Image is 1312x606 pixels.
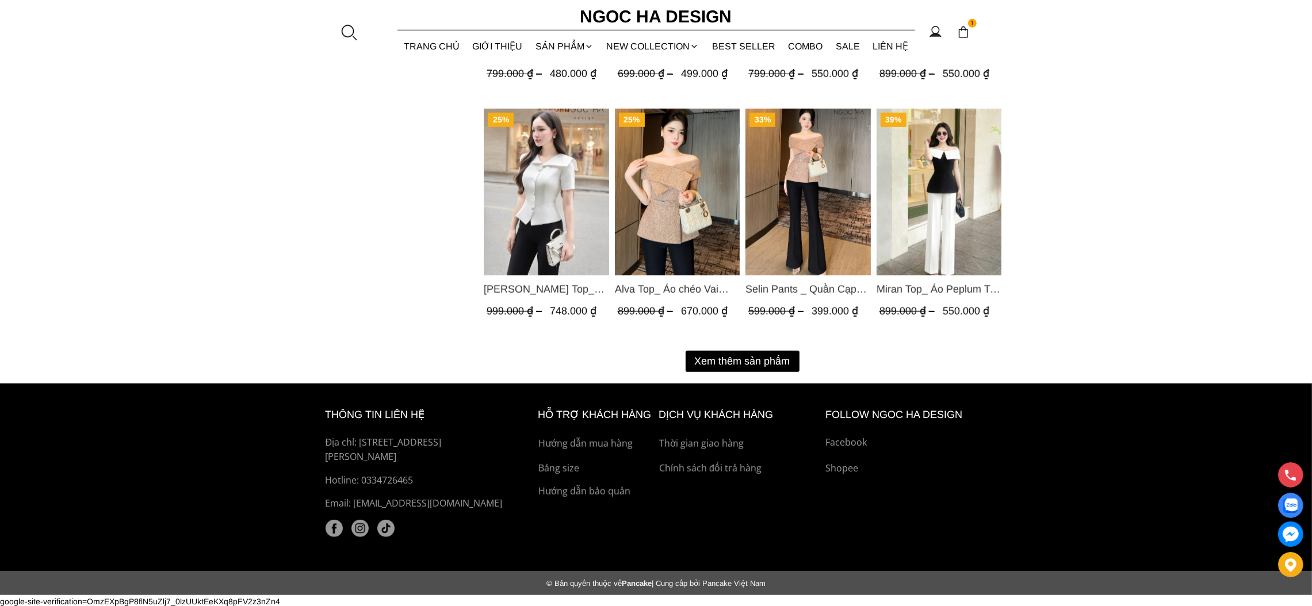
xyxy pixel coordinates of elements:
[484,109,609,275] img: Fiona Top_ Áo Vest Cách Điệu Cổ Ngang Vạt Chéo Tay Cộc Màu Trắng A936
[546,579,622,588] span: © Bản quyền thuộc về
[876,281,1001,297] a: Link to Miran Top_ Áo Peplum Trễ Vai Phối Trắng Đen A1069
[957,26,970,39] img: img-CART-ICON-ksit0nf1
[614,281,740,297] span: Alva Top_ Áo chéo Vai Kèm Đai Màu Be A822
[617,305,675,317] span: 899.000 ₫
[659,436,820,451] a: Thời gian giao hàng
[942,68,989,79] span: 550.000 ₫
[1283,498,1298,513] img: Display image
[706,31,782,62] a: BEST SELLER
[826,461,987,476] a: Shopee
[315,579,998,588] div: Pancake
[326,406,512,423] h6: thông tin liên hệ
[876,109,1001,275] a: Product image - Miran Top_ Áo Peplum Trễ Vai Phối Trắng Đen A1069
[782,31,829,62] a: Combo
[879,68,937,79] span: 899.000 ₫
[550,68,596,79] span: 480.000 ₫
[812,305,858,317] span: 399.000 ₫
[968,19,977,28] span: 1
[487,68,545,79] span: 799.000 ₫
[614,109,740,275] img: Alva Top_ Áo chéo Vai Kèm Đai Màu Be A822
[484,281,609,297] span: [PERSON_NAME] Top_ Áo Vest Cách Điệu Cổ Ngang Vạt Chéo Tay Cộc Màu Trắng A936
[484,109,609,275] a: Product image - Fiona Top_ Áo Vest Cách Điệu Cổ Ngang Vạt Chéo Tay Cộc Màu Trắng A936
[1278,493,1303,518] a: Display image
[1278,521,1303,547] a: messenger
[550,305,596,317] span: 748.000 ₫
[538,484,653,499] a: Hướng dẫn bảo quản
[614,109,740,275] a: Product image - Alva Top_ Áo chéo Vai Kèm Đai Màu Be A822
[829,31,867,62] a: SALE
[876,281,1001,297] span: Miran Top_ Áo Peplum Trễ Vai Phối Trắng Đen A1069
[570,3,743,30] a: Ngoc Ha Design
[686,351,800,372] button: Xem thêm sản phẩm
[680,68,727,79] span: 499.000 ₫
[484,281,609,297] a: Link to Fiona Top_ Áo Vest Cách Điệu Cổ Ngang Vạt Chéo Tay Cộc Màu Trắng A936
[659,406,820,423] h6: Dịch vụ khách hàng
[538,436,653,451] a: Hướng dẫn mua hàng
[876,109,1001,275] img: Miran Top_ Áo Peplum Trễ Vai Phối Trắng Đen A1069
[397,31,466,62] a: TRANG CHỦ
[326,435,512,465] p: Địa chỉ: [STREET_ADDRESS][PERSON_NAME]
[812,68,858,79] span: 550.000 ₫
[680,305,727,317] span: 670.000 ₫
[659,461,820,476] a: Chính sách đổi trả hàng
[745,281,871,297] a: Link to Selin Pants _ Quần Cạp Cao Xếp Ly Giữa 2 màu Đen, Cam - Q007
[614,281,740,297] a: Link to Alva Top_ Áo chéo Vai Kèm Đai Màu Be A822
[326,520,343,537] a: facebook (1)
[748,68,806,79] span: 799.000 ₫
[745,109,871,275] a: Product image - Selin Pants _ Quần Cạp Cao Xếp Ly Giữa 2 màu Đen, Cam - Q007
[826,435,987,450] a: Facebook
[351,520,369,537] img: instagram
[538,406,653,423] h6: hỗ trợ khách hàng
[600,31,706,62] a: NEW COLLECTION
[879,305,937,317] span: 899.000 ₫
[652,579,766,588] span: | Cung cấp bởi Pancake Việt Nam
[487,305,545,317] span: 999.000 ₫
[866,31,915,62] a: LIÊN HỆ
[826,406,987,423] h6: Follow ngoc ha Design
[326,473,512,488] a: Hotline: 0334726465
[529,31,600,62] div: SẢN PHẨM
[326,496,512,511] p: Email: [EMAIL_ADDRESS][DOMAIN_NAME]
[617,68,675,79] span: 699.000 ₫
[942,305,989,317] span: 550.000 ₫
[745,281,871,297] span: Selin Pants _ Quần Cạp Cao Xếp Ly Giữa 2 màu Đen, Cam - Q007
[466,31,529,62] a: GIỚI THIỆU
[748,305,806,317] span: 599.000 ₫
[377,520,395,537] a: tiktok
[538,461,653,476] a: Bảng size
[745,109,871,275] img: Selin Pants _ Quần Cạp Cao Xếp Ly Giữa 2 màu Đen, Cam - Q007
